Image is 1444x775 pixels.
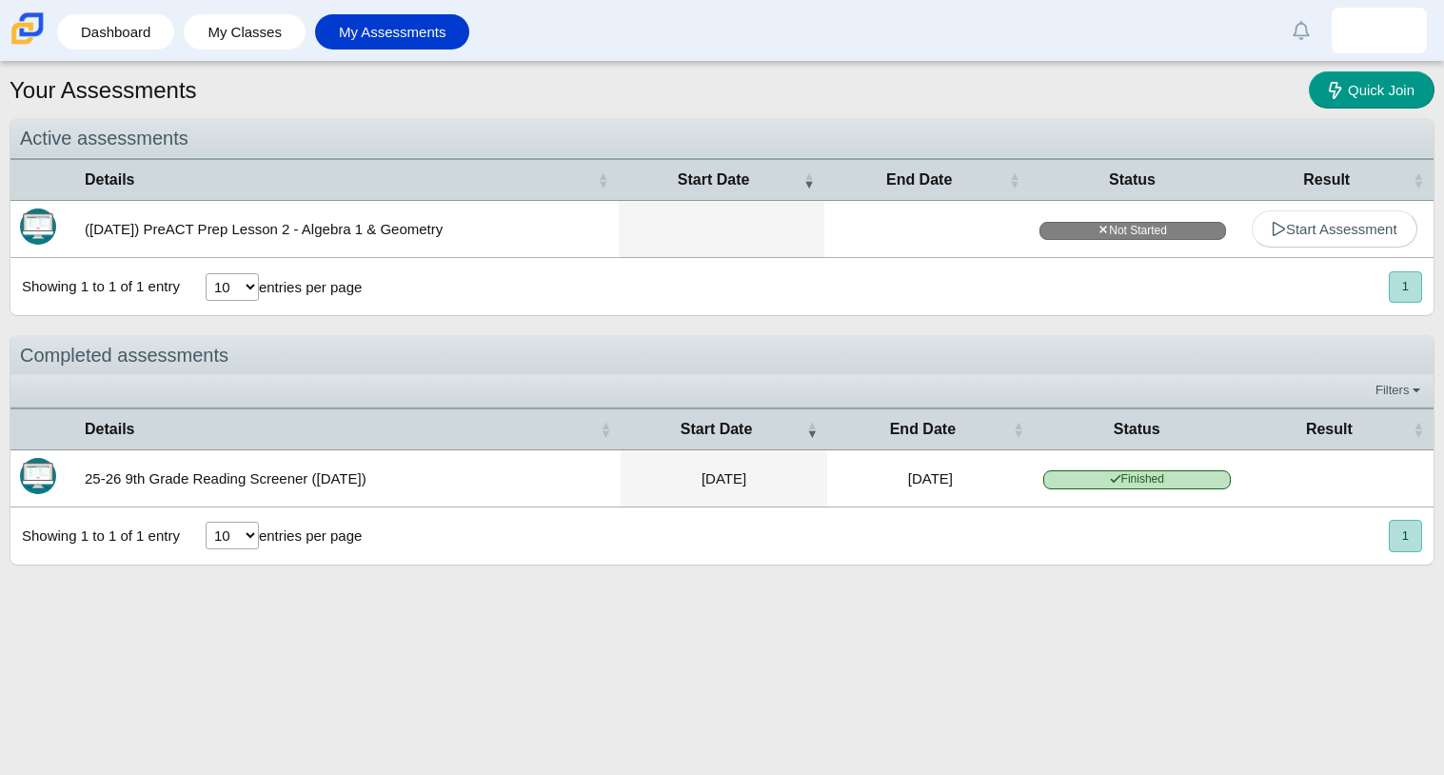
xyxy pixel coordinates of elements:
[1272,221,1397,237] span: Start Assessment
[1280,10,1322,51] a: Alerts
[1009,170,1020,189] span: End Date : Activate to sort
[20,458,56,494] img: Itembank
[600,420,611,439] span: Details : Activate to sort
[20,209,56,245] img: Itembank
[837,419,1009,440] span: End Date
[10,507,180,565] div: Showing 1 to 1 of 1 entry
[702,470,746,487] time: Aug 21, 2025 at 11:47 AM
[1389,271,1422,303] button: 1
[1245,169,1409,190] span: Result
[85,419,596,440] span: Details
[1043,470,1231,488] span: Finished
[1348,82,1414,98] span: Quick Join
[75,450,621,507] td: 25-26 9th Grade Reading Screener ([DATE])
[1371,381,1429,400] a: Filters
[1387,271,1422,303] nav: pagination
[259,527,362,544] label: entries per page
[8,9,48,49] img: Carmen School of Science & Technology
[85,169,594,190] span: Details
[630,419,802,440] span: Start Date
[834,169,1005,190] span: End Date
[1364,15,1395,46] img: damian.quevedo.jAsGfp
[1039,222,1226,240] span: Not Started
[1252,210,1417,248] a: Start Assessment
[10,74,197,107] h1: Your Assessments
[803,170,815,189] span: Start Date : Activate to remove sorting
[1013,420,1024,439] span: End Date : Activate to sort
[10,258,180,315] div: Showing 1 to 1 of 1 entry
[259,279,362,295] label: entries per page
[1387,520,1422,551] nav: pagination
[8,35,48,51] a: Carmen School of Science & Technology
[75,201,619,258] td: ([DATE]) PreACT Prep Lesson 2 - Algebra 1 & Geometry
[67,14,165,50] a: Dashboard
[806,420,818,439] span: Start Date : Activate to remove sorting
[325,14,461,50] a: My Assessments
[598,170,609,189] span: Details : Activate to sort
[1413,420,1424,439] span: Result : Activate to sort
[1309,71,1434,109] a: Quick Join
[10,336,1434,375] div: Completed assessments
[1389,520,1422,551] button: 1
[1332,8,1427,53] a: damian.quevedo.jAsGfp
[193,14,296,50] a: My Classes
[908,470,953,487] time: Aug 21, 2025 at 12:13 PM
[10,119,1434,158] div: Active assessments
[1039,169,1226,190] span: Status
[1250,419,1409,440] span: Result
[628,169,800,190] span: Start Date
[1413,170,1424,189] span: Result : Activate to sort
[1043,419,1231,440] span: Status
